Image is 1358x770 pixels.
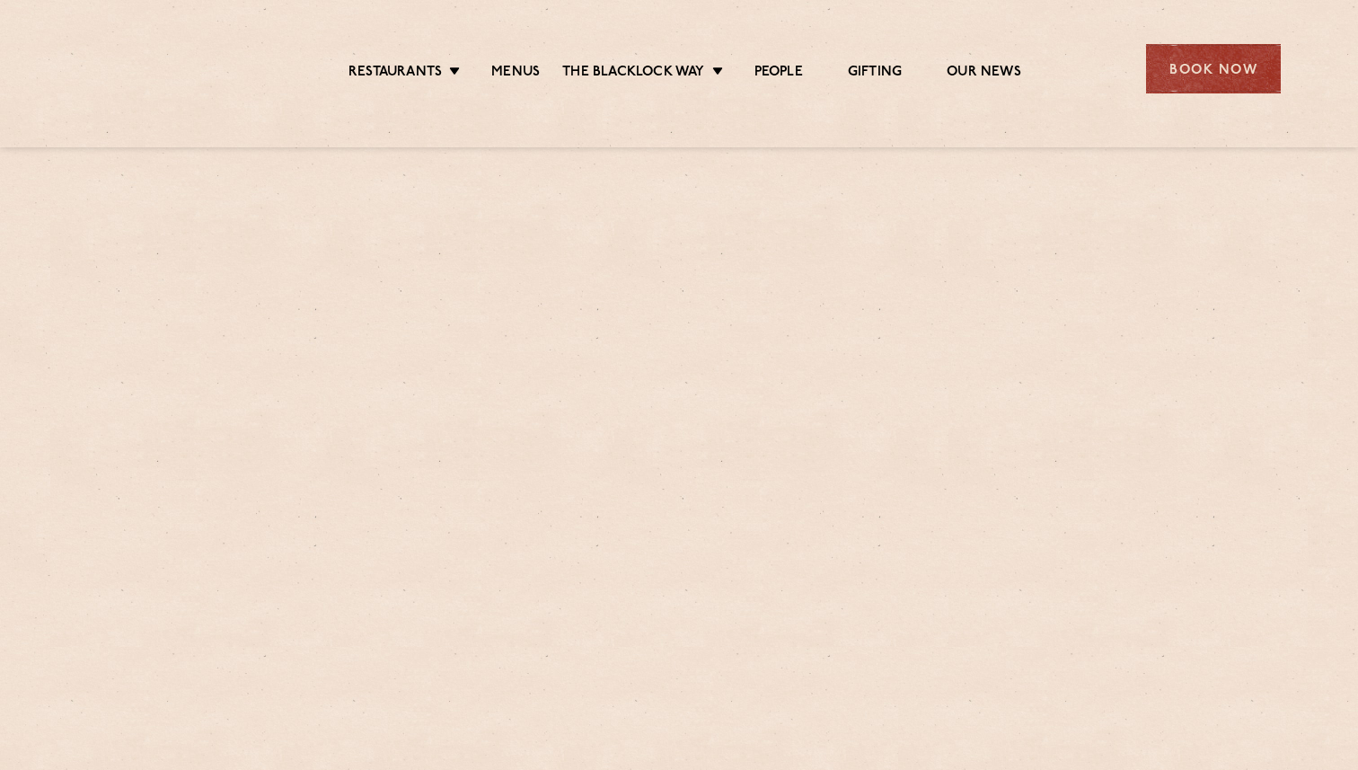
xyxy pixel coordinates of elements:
[491,64,540,84] a: Menus
[562,64,704,84] a: The Blacklock Way
[754,64,803,84] a: People
[77,17,233,120] img: svg%3E
[1146,44,1281,93] div: Book Now
[348,64,442,84] a: Restaurants
[947,64,1021,84] a: Our News
[848,64,902,84] a: Gifting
